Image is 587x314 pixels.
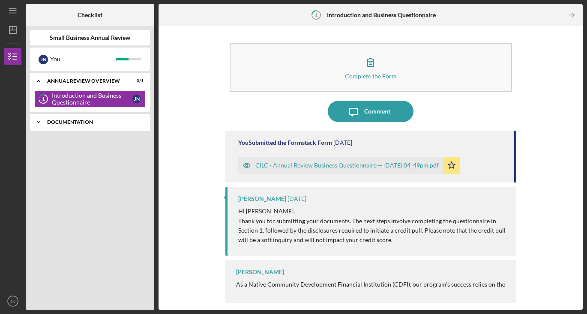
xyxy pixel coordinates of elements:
div: Comment [364,101,390,122]
div: Documentation [47,120,139,125]
b: Checklist [78,12,102,18]
div: Annual Review Overview [47,78,122,84]
time: 2025-07-16 17:24 [288,195,306,202]
b: Introduction and Business Questionnaire [327,12,436,18]
div: You Submitted the Formstack Form [238,139,332,146]
a: 1Introduction and Business QuestionnaireJN [34,90,146,108]
button: CILC - Annual Review Business Questionnaire -- [DATE] 04_49pm.pdf [238,157,460,174]
div: J N [132,95,141,103]
p: Thank you for submitting your documents. The next steps involve completing the questionnaire in S... [238,216,508,245]
button: Complete the Form [230,43,512,92]
div: 0 / 1 [128,78,144,84]
button: JN [4,293,21,310]
div: Complete the Form [345,73,397,79]
div: [PERSON_NAME] [236,269,284,275]
div: Introduction and Business Questionnaire [52,92,132,106]
div: You [50,52,116,66]
text: JN [10,299,15,304]
tspan: 1 [315,12,317,18]
tspan: 1 [42,96,45,102]
button: Comment [328,101,413,122]
div: J N [39,55,48,64]
p: Hi [PERSON_NAME], [238,206,508,216]
time: 2025-09-05 20:49 [333,139,352,146]
div: [PERSON_NAME] [238,195,286,202]
div: CILC - Annual Review Business Questionnaire -- [DATE] 04_49pm.pdf [255,162,439,169]
b: Small Business Annual Review [50,34,130,41]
